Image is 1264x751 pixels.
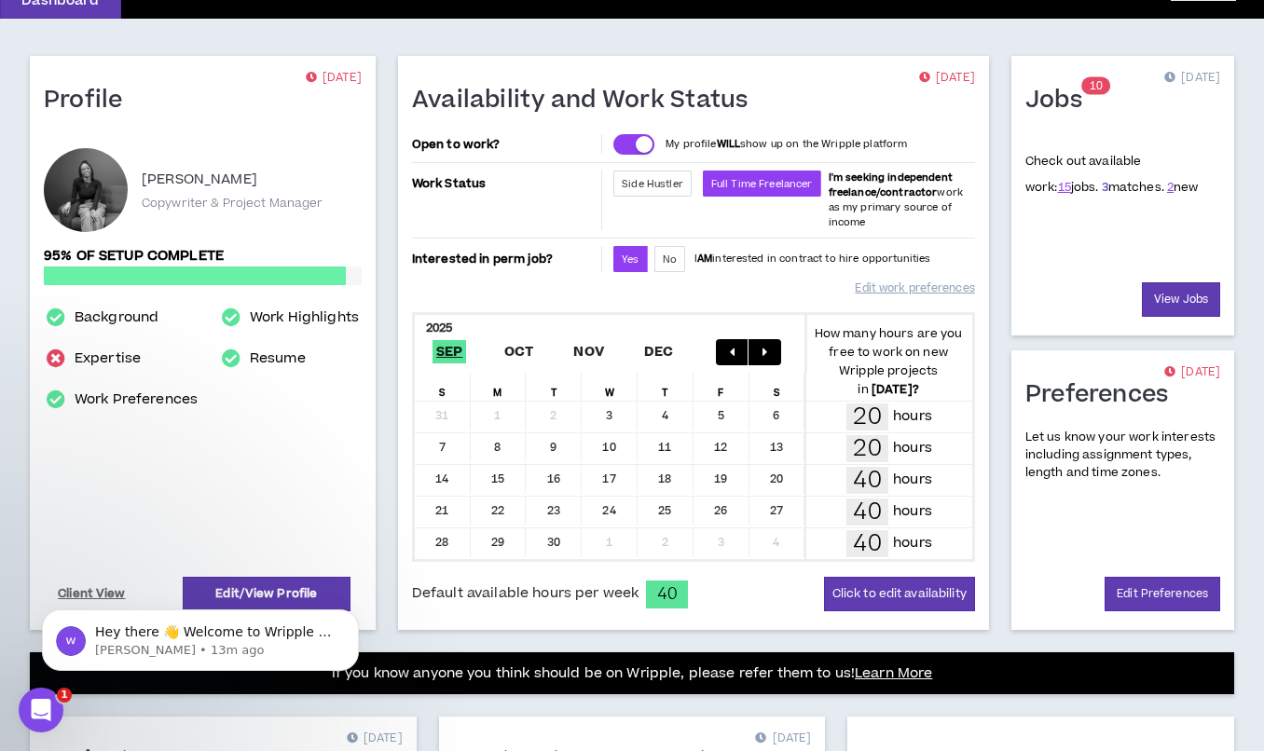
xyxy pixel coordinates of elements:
span: No [663,253,677,266]
span: work as my primary source of income [829,171,963,229]
span: Yes [622,253,639,266]
span: Dec [640,340,678,363]
div: Alyssa A. [44,148,128,232]
b: 2025 [426,320,453,336]
span: Sep [433,340,467,363]
div: T [526,373,582,401]
p: hours [893,533,932,553]
p: Copywriter & Project Manager [142,195,323,212]
a: Edit Preferences [1105,577,1220,611]
a: Work Preferences [75,389,198,411]
p: hours [893,438,932,458]
iframe: Intercom live chat [19,688,63,732]
a: Background [75,307,158,329]
b: [DATE] ? [872,381,919,398]
p: hours [893,406,932,427]
strong: AM [697,252,712,266]
p: [DATE] [1164,69,1220,88]
p: hours [893,501,932,522]
span: 0 [1096,78,1103,94]
div: S [415,373,471,401]
span: 1 [1090,78,1096,94]
div: W [582,373,638,401]
h1: Profile [44,86,137,116]
p: hours [893,470,932,490]
span: Side Hustler [622,177,683,191]
p: 95% of setup complete [44,246,362,266]
p: [DATE] [755,730,811,748]
div: S [749,373,805,401]
p: Interested in perm job? [412,246,598,272]
a: 2 [1167,179,1174,196]
h1: Preferences [1025,380,1183,410]
button: Click to edit availability [824,577,975,611]
span: matches. [1102,179,1164,196]
div: T [638,373,694,401]
p: [DATE] [1164,363,1220,382]
a: 3 [1102,179,1108,196]
span: new [1167,179,1199,196]
a: Learn More [855,663,932,683]
span: jobs. [1058,179,1099,196]
p: If you know anyone you think should be on Wripple, please refer them to us! [332,662,933,685]
strong: WILL [717,137,741,151]
b: I'm seeking independent freelance/contractor [829,171,953,199]
span: Oct [501,340,538,363]
p: [DATE] [347,730,403,748]
a: 15 [1058,179,1071,196]
div: F [694,373,749,401]
h1: Jobs [1025,86,1096,116]
sup: 10 [1082,77,1110,95]
a: View Jobs [1142,282,1220,317]
p: I interested in contract to hire opportunities [694,252,931,266]
a: Work Highlights [250,307,359,329]
p: [DATE] [306,69,362,88]
a: Resume [250,348,306,370]
a: Edit work preferences [855,272,974,305]
span: 1 [57,688,72,703]
div: M [471,373,527,401]
p: How many hours are you free to work on new Wripple projects in [804,324,971,399]
p: Let us know your work interests including assignment types, length and time zones. [1025,429,1220,483]
p: Work Status [412,171,598,197]
a: Expertise [75,348,141,370]
p: My profile show up on the Wripple platform [666,137,907,152]
span: Default available hours per week [412,583,639,604]
p: Open to work? [412,137,598,152]
span: Nov [570,340,608,363]
p: Check out available work: [1025,153,1199,196]
iframe: Intercom notifications message [14,570,387,701]
h1: Availability and Work Status [412,86,763,116]
p: [DATE] [919,69,975,88]
p: [PERSON_NAME] [142,169,257,191]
